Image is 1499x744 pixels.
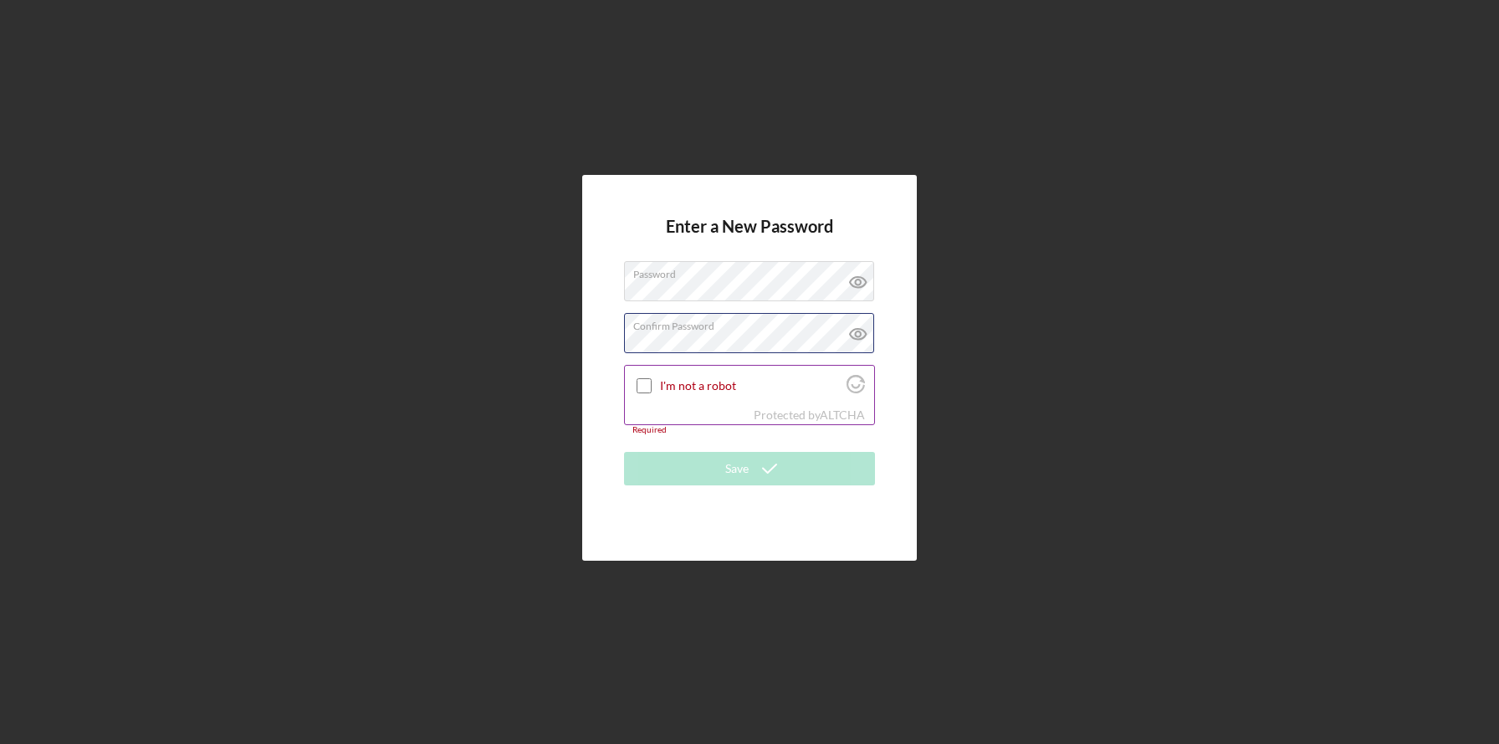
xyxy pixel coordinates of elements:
[660,379,842,393] label: I'm not a robot
[666,217,833,261] h4: Enter a New Password
[725,452,749,485] div: Save
[754,408,865,422] div: Protected by
[820,408,865,422] a: Visit Altcha.org
[847,382,865,396] a: Visit Altcha.org
[633,262,874,280] label: Password
[624,425,875,435] div: Required
[624,452,875,485] button: Save
[633,314,874,332] label: Confirm Password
